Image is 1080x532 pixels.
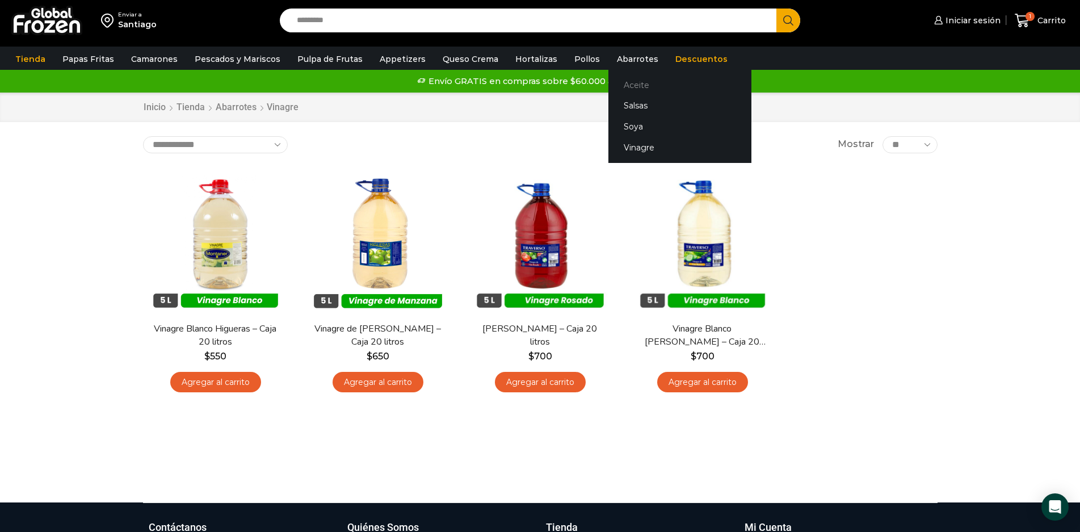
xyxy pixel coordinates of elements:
a: Agregar al carrito: “Vinagre Blanco Traverso - Caja 20 litros” [657,372,748,393]
bdi: 700 [691,351,715,362]
a: Pescados y Mariscos [189,48,286,70]
span: $ [528,351,534,362]
a: Papas Fritas [57,48,120,70]
a: Descuentos [670,48,733,70]
a: Soya [608,116,751,137]
a: Agregar al carrito: “Vinagre de Manzana Higueras - Caja 20 litros” [333,372,423,393]
bdi: 650 [367,351,389,362]
select: Pedido de la tienda [143,136,288,153]
h1: Vinagre [267,102,299,112]
a: [PERSON_NAME] – Caja 20 litros [474,322,605,349]
a: Pulpa de Frutas [292,48,368,70]
div: Santiago [118,19,157,30]
span: $ [367,351,372,362]
a: Vinagre Blanco [PERSON_NAME] – Caja 20 litros [637,322,767,349]
img: address-field-icon.svg [101,11,118,30]
a: Hortalizas [510,48,563,70]
a: Vinagre Blanco Higueras – Caja 20 litros [150,322,280,349]
a: Inicio [143,101,166,114]
span: Carrito [1035,15,1066,26]
bdi: 700 [528,351,552,362]
a: Pollos [569,48,606,70]
a: Queso Crema [437,48,504,70]
span: 1 [1026,12,1035,21]
a: Vinagre de [PERSON_NAME] – Caja 20 litros [312,322,443,349]
div: Enviar a [118,11,157,19]
a: Appetizers [374,48,431,70]
span: Mostrar [838,138,874,151]
a: Abarrotes [611,48,664,70]
a: Iniciar sesión [931,9,1001,32]
a: Tienda [176,101,205,114]
a: 1 Carrito [1012,7,1069,34]
a: Agregar al carrito: “Vinagre Rosado Traverso - Caja 20 litros” [495,372,586,393]
a: Aceite [608,74,751,95]
span: $ [691,351,696,362]
button: Search button [776,9,800,32]
a: Camarones [125,48,183,70]
nav: Breadcrumb [143,101,299,114]
a: Salsas [608,95,751,116]
a: Abarrotes [215,101,257,114]
a: Vinagre [608,137,751,158]
a: Agregar al carrito: “Vinagre Blanco Higueras - Caja 20 litros” [170,372,261,393]
a: Tienda [10,48,51,70]
span: $ [204,351,210,362]
span: Iniciar sesión [943,15,1001,26]
bdi: 550 [204,351,226,362]
div: Open Intercom Messenger [1041,493,1069,521]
